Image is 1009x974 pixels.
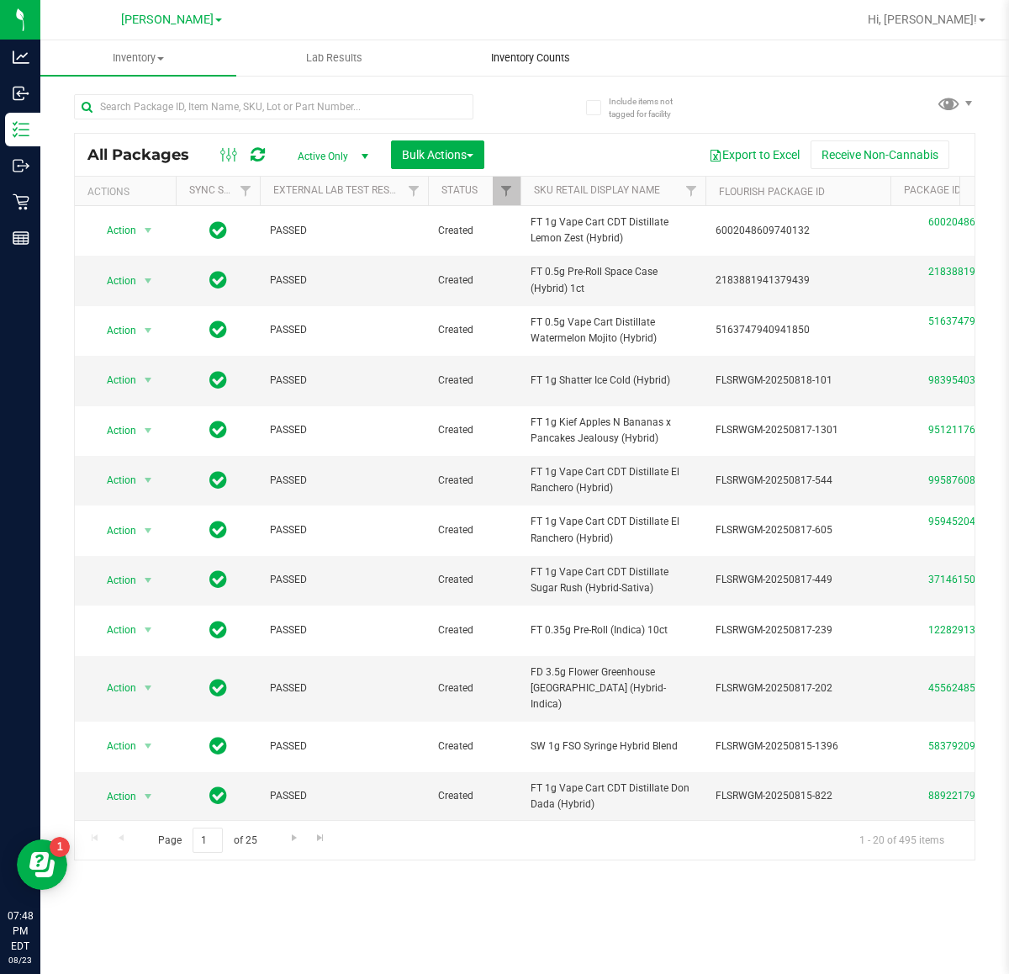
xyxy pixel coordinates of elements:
[138,468,159,492] span: select
[270,422,418,438] span: PASSED
[904,184,961,196] a: Package ID
[138,618,159,642] span: select
[273,184,405,196] a: External Lab Test Result
[17,839,67,890] iframe: Resource center
[13,49,29,66] inline-svg: Analytics
[438,738,510,754] span: Created
[400,177,428,205] a: Filter
[92,319,137,342] span: Action
[209,784,227,807] span: In Sync
[138,269,159,293] span: select
[716,422,880,438] span: FLSRWGM-20250817-1301
[531,264,695,296] span: FT 0.5g Pre-Roll Space Case (Hybrid) 1ct
[236,40,432,76] a: Lab Results
[716,680,880,696] span: FLSRWGM-20250817-202
[92,468,137,492] span: Action
[209,518,227,542] span: In Sync
[438,223,510,239] span: Created
[531,214,695,246] span: FT 1g Vape Cart CDT Distillate Lemon Zest (Hybrid)
[716,738,880,754] span: FLSRWGM-20250815-1396
[92,734,137,758] span: Action
[531,373,695,389] span: FT 1g Shatter Ice Cold (Hybrid)
[121,13,214,27] span: [PERSON_NAME]
[209,468,227,492] span: In Sync
[716,522,880,538] span: FLSRWGM-20250817-605
[92,519,137,543] span: Action
[402,148,473,161] span: Bulk Actions
[40,50,236,66] span: Inventory
[531,415,695,447] span: FT 1g Kief Apples N Bananas x Pancakes Jealousy (Hybrid)
[138,319,159,342] span: select
[716,322,880,338] span: 5163747940941850
[282,828,306,850] a: Go to the next page
[438,680,510,696] span: Created
[531,564,695,596] span: FT 1g Vape Cart CDT Distillate Sugar Rush (Hybrid-Sativa)
[144,828,271,854] span: Page of 25
[270,322,418,338] span: PASSED
[232,177,260,205] a: Filter
[811,140,949,169] button: Receive Non-Cannabis
[438,373,510,389] span: Created
[531,514,695,546] span: FT 1g Vape Cart CDT Distillate El Ranchero (Hybrid)
[209,219,227,242] span: In Sync
[270,223,418,239] span: PASSED
[270,273,418,288] span: PASSED
[531,781,695,813] span: FT 1g Vape Cart CDT Distillate Don Dada (Hybrid)
[716,572,880,588] span: FLSRWGM-20250817-449
[92,368,137,392] span: Action
[209,734,227,758] span: In Sync
[138,785,159,808] span: select
[8,954,33,966] p: 08/23
[716,223,880,239] span: 6002048609740132
[209,568,227,591] span: In Sync
[438,473,510,489] span: Created
[283,50,385,66] span: Lab Results
[8,908,33,954] p: 07:48 PM EDT
[92,269,137,293] span: Action
[270,522,418,538] span: PASSED
[438,322,510,338] span: Created
[531,622,695,638] span: FT 0.35g Pre-Roll (Indica) 10ct
[189,184,254,196] a: Sync Status
[438,522,510,538] span: Created
[438,572,510,588] span: Created
[438,422,510,438] span: Created
[534,184,660,196] a: SKU Retail Display Name
[209,268,227,292] span: In Sync
[270,572,418,588] span: PASSED
[138,734,159,758] span: select
[716,622,880,638] span: FLSRWGM-20250817-239
[468,50,593,66] span: Inventory Counts
[92,618,137,642] span: Action
[87,186,169,198] div: Actions
[868,13,977,26] span: Hi, [PERSON_NAME]!
[678,177,705,205] a: Filter
[438,788,510,804] span: Created
[531,315,695,347] span: FT 0.5g Vape Cart Distillate Watermelon Mojito (Hybrid)
[719,186,825,198] a: Flourish Package ID
[531,738,695,754] span: SW 1g FSO Syringe Hybrid Blend
[698,140,811,169] button: Export to Excel
[716,788,880,804] span: FLSRWGM-20250815-822
[50,837,70,857] iframe: Resource center unread badge
[13,193,29,210] inline-svg: Retail
[716,273,880,288] span: 2183881941379439
[13,157,29,174] inline-svg: Outbound
[270,738,418,754] span: PASSED
[209,618,227,642] span: In Sync
[138,569,159,592] span: select
[432,40,628,76] a: Inventory Counts
[391,140,484,169] button: Bulk Actions
[138,219,159,242] span: select
[270,788,418,804] span: PASSED
[270,622,418,638] span: PASSED
[74,94,473,119] input: Search Package ID, Item Name, SKU, Lot or Part Number...
[209,418,227,442] span: In Sync
[309,828,333,850] a: Go to the last page
[138,519,159,543] span: select
[209,318,227,341] span: In Sync
[531,464,695,496] span: FT 1g Vape Cart CDT Distillate El Ranchero (Hybrid)
[13,121,29,138] inline-svg: Inventory
[92,219,137,242] span: Action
